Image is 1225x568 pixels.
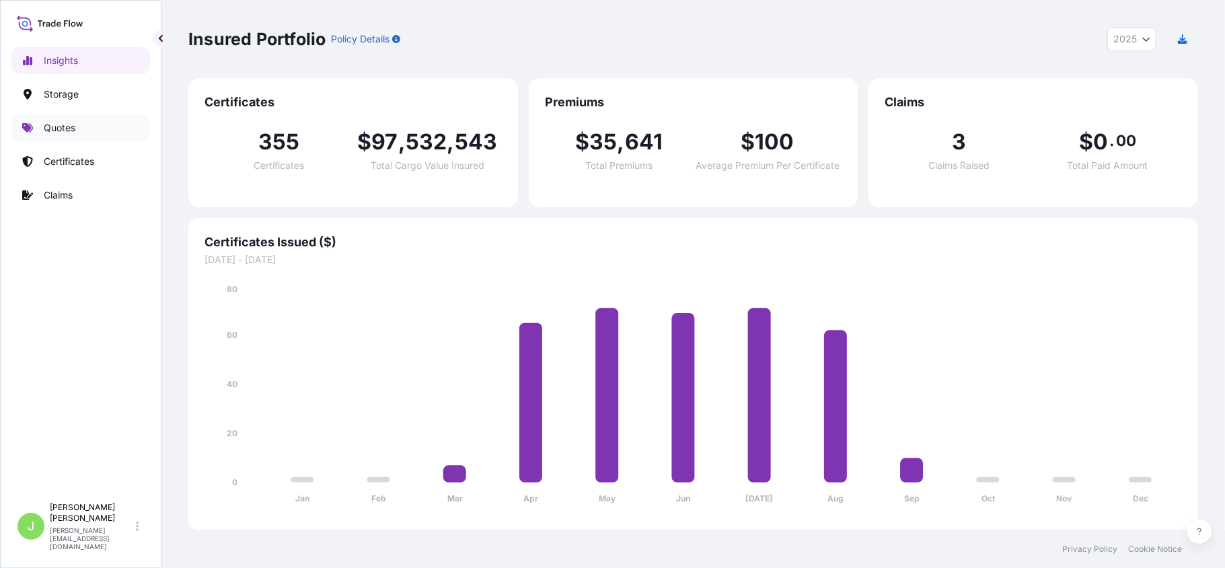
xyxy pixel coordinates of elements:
a: Quotes [11,114,150,141]
span: $ [1079,131,1093,153]
span: 543 [455,131,498,153]
p: Claims [44,188,73,202]
tspan: Mar [447,494,463,504]
a: Certificates [11,148,150,175]
tspan: 0 [232,477,237,487]
p: Policy Details [331,32,389,46]
button: Year Selector [1107,27,1156,51]
tspan: Jan [295,494,309,504]
span: . [1110,135,1115,146]
span: Total Premiums [585,161,653,170]
tspan: May [599,494,616,504]
span: Average Premium Per Certificate [696,161,840,170]
p: Quotes [44,121,75,135]
span: 100 [755,131,794,153]
a: Privacy Policy [1062,544,1117,555]
span: Certificates Issued ($) [205,234,1182,250]
tspan: Apr [523,494,538,504]
span: , [398,131,406,153]
a: Claims [11,182,150,209]
span: Claims Raised [928,161,990,170]
span: 355 [258,131,300,153]
span: 00 [1116,135,1136,146]
span: 0 [1093,131,1108,153]
tspan: Aug [827,494,844,504]
tspan: Sep [904,494,920,504]
a: Storage [11,81,150,108]
span: Total Paid Amount [1068,161,1148,170]
span: 97 [371,131,398,153]
tspan: Oct [981,494,996,504]
span: Premiums [545,94,842,110]
tspan: [DATE] [746,494,774,504]
tspan: 80 [227,284,237,294]
tspan: Jun [676,494,690,504]
span: 641 [625,131,663,153]
span: Certificates [254,161,304,170]
tspan: 20 [227,428,237,438]
p: Insights [44,54,78,67]
span: 2025 [1113,32,1137,46]
span: J [28,520,34,533]
span: , [447,131,455,153]
tspan: Nov [1057,494,1073,504]
span: [DATE] - [DATE] [205,253,1182,267]
a: Insights [11,47,150,74]
span: , [617,131,624,153]
p: [PERSON_NAME][EMAIL_ADDRESS][DOMAIN_NAME] [50,526,133,551]
span: $ [741,131,755,153]
tspan: Feb [371,494,386,504]
tspan: Dec [1133,494,1148,504]
span: $ [575,131,589,153]
tspan: 40 [227,379,237,389]
span: Claims [885,94,1182,110]
span: $ [357,131,371,153]
tspan: 60 [227,330,237,340]
p: Storage [44,87,79,101]
span: 35 [589,131,617,153]
span: Certificates [205,94,502,110]
span: 3 [952,131,966,153]
a: Cookie Notice [1128,544,1182,555]
p: Certificates [44,155,94,168]
p: [PERSON_NAME] [PERSON_NAME] [50,502,133,524]
span: 532 [406,131,447,153]
span: Total Cargo Value Insured [371,161,484,170]
p: Insured Portfolio [188,28,326,50]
